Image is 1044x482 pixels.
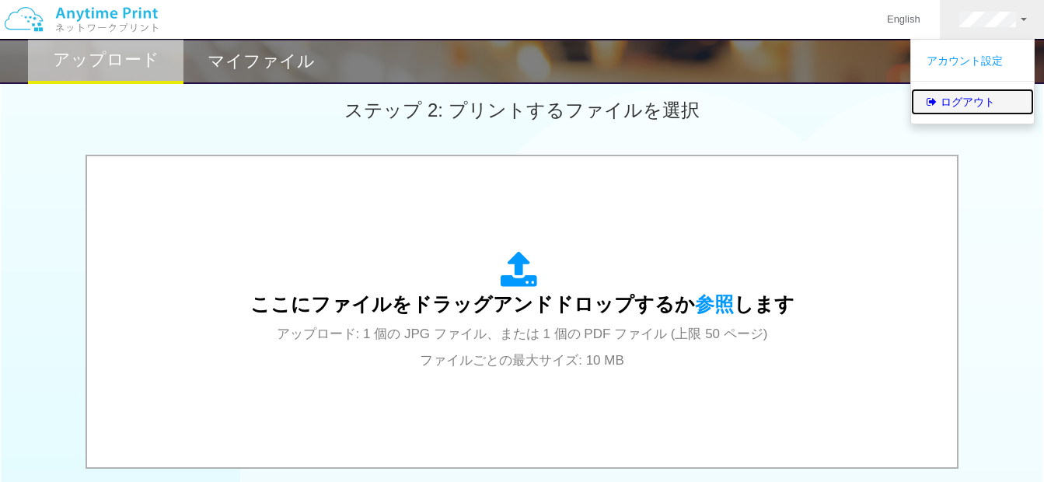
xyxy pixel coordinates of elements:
span: ここにファイルをドラッグアンドドロップするか します [250,293,794,315]
h2: マイファイル [208,52,315,71]
a: ログアウト [911,89,1034,115]
span: アップロード: 1 個の JPG ファイル、または 1 個の PDF ファイル (上限 50 ページ) ファイルごとの最大サイズ: 10 MB [277,327,768,368]
a: アカウント設定 [911,47,1034,74]
span: 参照 [695,293,734,315]
h2: アップロード [53,51,159,69]
span: ステップ 2: プリントするファイルを選択 [344,100,699,120]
